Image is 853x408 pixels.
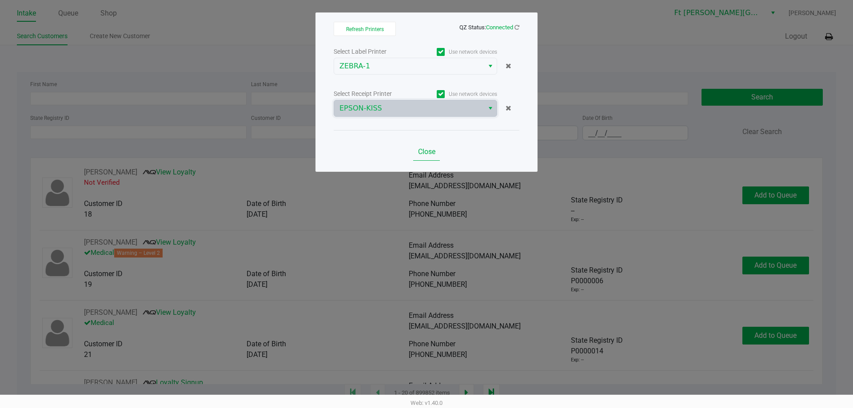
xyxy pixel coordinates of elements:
[339,61,478,71] span: ZEBRA-1
[415,48,497,56] label: Use network devices
[486,24,513,31] span: Connected
[418,147,435,156] span: Close
[334,89,415,99] div: Select Receipt Printer
[459,24,519,31] span: QZ Status:
[334,22,396,36] button: Refresh Printers
[484,100,497,116] button: Select
[484,58,497,74] button: Select
[415,90,497,98] label: Use network devices
[334,47,415,56] div: Select Label Printer
[346,26,384,32] span: Refresh Printers
[411,400,442,406] span: Web: v1.40.0
[413,143,440,161] button: Close
[339,103,478,114] span: EPSON-KISS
